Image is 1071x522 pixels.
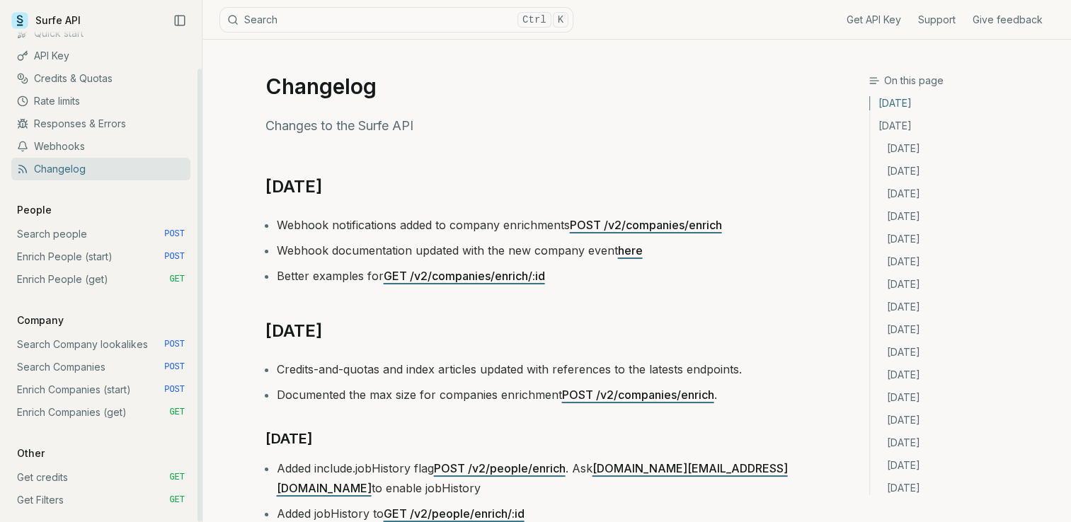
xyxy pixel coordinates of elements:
[870,182,1060,205] a: [DATE]
[11,446,50,460] p: Other
[277,461,788,495] a: [DOMAIN_NAME][EMAIL_ADDRESS][DOMAIN_NAME]
[870,160,1060,182] a: [DATE]
[11,10,81,31] a: Surfe API
[11,112,190,135] a: Responses & Errors
[870,296,1060,318] a: [DATE]
[164,339,185,350] span: POST
[870,205,1060,228] a: [DATE]
[11,45,190,67] a: API Key
[870,250,1060,273] a: [DATE]
[870,386,1060,409] a: [DATE]
[553,12,568,28] kbd: K
[870,273,1060,296] a: [DATE]
[870,228,1060,250] a: [DATE]
[870,341,1060,364] a: [DATE]
[169,274,185,285] span: GET
[265,175,322,198] a: [DATE]
[164,251,185,262] span: POST
[11,223,190,245] a: Search people POST
[169,407,185,418] span: GET
[164,361,185,373] span: POST
[384,269,545,283] a: GET /v2/companies/enrich/:id
[434,461,566,475] a: POST /v2/people/enrich
[265,74,806,99] h1: Changelog
[11,313,69,327] p: Company
[169,494,185,506] span: GET
[847,13,901,27] a: Get API Key
[11,401,190,424] a: Enrich Companies (get) GET
[870,137,1060,160] a: [DATE]
[277,215,806,235] li: Webhook notifications added to company enrichments
[277,266,806,286] li: Better examples for
[11,466,190,489] a: Get credits GET
[164,228,185,240] span: POST
[870,409,1060,431] a: [DATE]
[265,427,313,450] a: [DATE]
[11,268,190,291] a: Enrich People (get) GET
[973,13,1043,27] a: Give feedback
[870,454,1060,477] a: [DATE]
[517,12,551,28] kbd: Ctrl
[11,333,190,356] a: Search Company lookalikes POST
[277,359,806,379] li: Credits-and-quotas and index articles updated with references to the latests endpoints.
[11,158,190,180] a: Changelog
[277,458,806,498] li: Added include.jobHistory flag . Ask to enable jobHistory
[11,22,190,45] a: Quick start
[870,477,1060,495] a: [DATE]
[11,67,190,90] a: Credits & Quotas
[618,243,643,257] a: here
[870,96,1060,115] a: [DATE]
[11,378,190,401] a: Enrich Companies (start) POST
[219,7,573,33] button: SearchCtrlK
[169,10,190,31] button: Collapse Sidebar
[265,116,806,136] p: Changes to the Surfe API
[169,472,185,483] span: GET
[870,364,1060,386] a: [DATE]
[384,506,525,521] a: GET /v2/people/enrich/:id
[562,388,714,402] a: POST /v2/companies/enrich
[11,489,190,511] a: Get Filters GET
[11,245,190,268] a: Enrich People (start) POST
[277,240,806,260] li: Webhook documentation updated with the new company event
[11,135,190,158] a: Webhooks
[870,431,1060,454] a: [DATE]
[870,318,1060,341] a: [DATE]
[869,74,1060,88] h3: On this page
[265,320,322,342] a: [DATE]
[11,203,57,217] p: People
[164,384,185,395] span: POST
[918,13,956,27] a: Support
[277,385,806,405] li: Documented the max size for companies enrichment .
[11,90,190,112] a: Rate limits
[870,115,1060,137] a: [DATE]
[570,218,722,232] a: POST /v2/companies/enrich
[11,356,190,378] a: Search Companies POST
